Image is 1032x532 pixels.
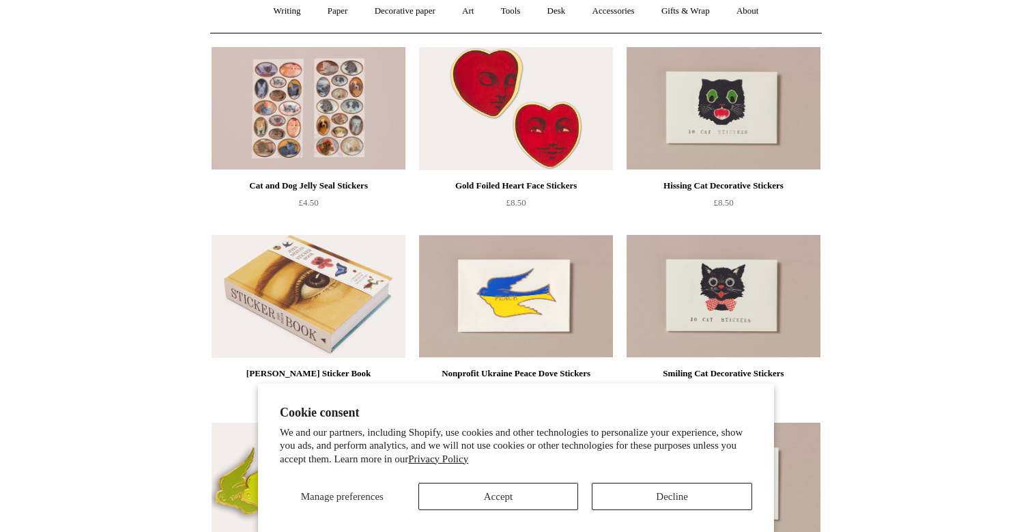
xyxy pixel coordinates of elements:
a: Gold Foiled Heart Face Stickers Gold Foiled Heart Face Stickers [419,47,613,170]
p: We and our partners, including Shopify, use cookies and other technologies to personalize your ex... [280,426,752,466]
div: Gold Foiled Heart Face Stickers [422,178,610,194]
a: Nonprofit Ukraine Peace Dove Stickers £10.00 [419,365,613,421]
a: [PERSON_NAME] Sticker Book £28.00 [212,365,405,421]
a: Cat and Dog Jelly Seal Stickers Cat and Dog Jelly Seal Stickers [212,47,405,170]
button: Accept [418,483,579,510]
a: Privacy Policy [408,453,468,464]
img: Gold Foiled Heart Face Stickers [419,47,613,170]
div: Nonprofit Ukraine Peace Dove Stickers [422,365,610,382]
div: Cat and Dog Jelly Seal Stickers [215,178,402,194]
span: £8.50 [713,197,733,208]
a: Cat and Dog Jelly Seal Stickers £4.50 [212,178,405,234]
button: Decline [592,483,752,510]
span: £4.50 [298,197,318,208]
img: Cat and Dog Jelly Seal Stickers [212,47,405,170]
div: Smiling Cat Decorative Stickers [630,365,817,382]
button: Manage preferences [280,483,405,510]
img: John Derian Sticker Book [212,235,405,358]
a: Hissing Cat Decorative Stickers Hissing Cat Decorative Stickers [627,47,820,170]
img: Hissing Cat Decorative Stickers [627,47,820,170]
img: Nonprofit Ukraine Peace Dove Stickers [419,235,613,358]
div: Hissing Cat Decorative Stickers [630,178,817,194]
span: Manage preferences [301,491,384,502]
div: [PERSON_NAME] Sticker Book [215,365,402,382]
a: Nonprofit Ukraine Peace Dove Stickers Nonprofit Ukraine Peace Dove Stickers [419,235,613,358]
a: Hissing Cat Decorative Stickers £8.50 [627,178,820,234]
a: Smiling Cat Decorative Stickers Smiling Cat Decorative Stickers [627,235,820,358]
h2: Cookie consent [280,406,752,420]
a: Gold Foiled Heart Face Stickers £8.50 [419,178,613,234]
a: John Derian Sticker Book John Derian Sticker Book [212,235,405,358]
img: Smiling Cat Decorative Stickers [627,235,820,358]
span: £8.50 [506,197,526,208]
a: Smiling Cat Decorative Stickers £8.50 [627,365,820,421]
